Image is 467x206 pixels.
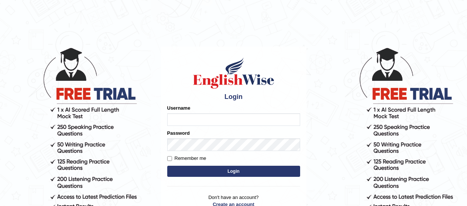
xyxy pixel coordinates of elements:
[167,155,206,162] label: Remember me
[192,56,276,90] img: Logo of English Wise sign in for intelligent practice with AI
[167,166,300,177] button: Login
[167,93,300,101] h4: Login
[167,130,190,137] label: Password
[167,104,190,111] label: Username
[167,156,172,161] input: Remember me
